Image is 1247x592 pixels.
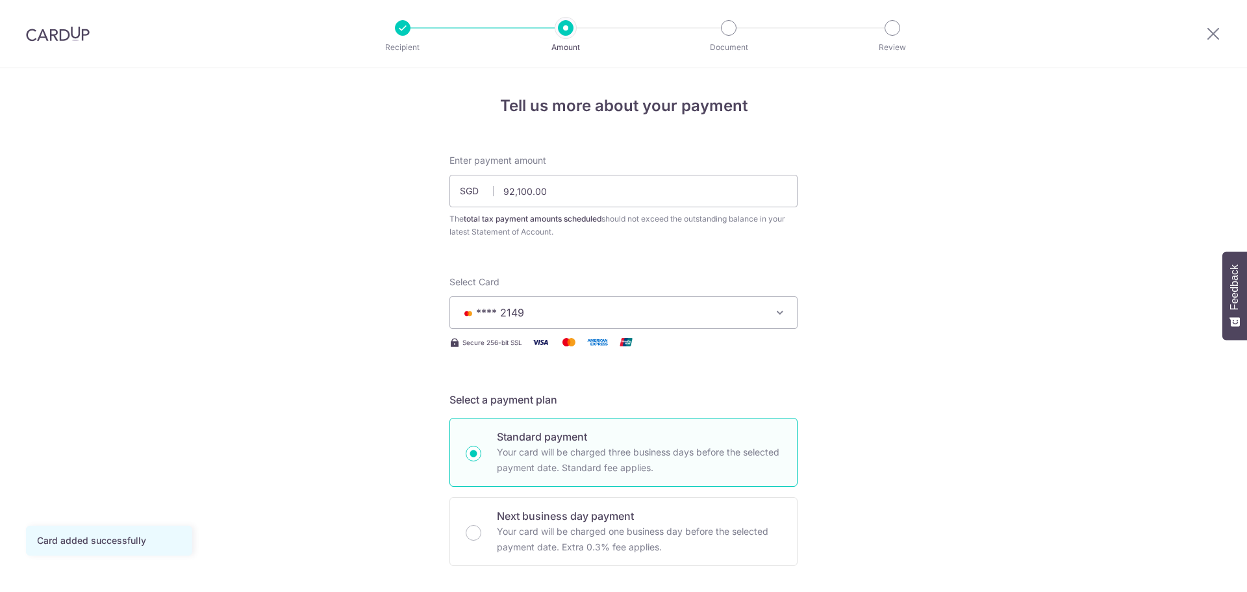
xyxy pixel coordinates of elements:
[1222,251,1247,340] button: Feedback - Show survey
[497,524,781,555] p: Your card will be charged one business day before the selected payment date. Extra 0.3% fee applies.
[355,41,451,54] p: Recipient
[556,334,582,350] img: Mastercard
[464,214,601,224] b: total tax payment amounts scheduled
[518,41,614,54] p: Amount
[449,94,798,118] h4: Tell us more about your payment
[585,334,611,350] img: American Express
[613,334,639,350] img: Union Pay
[844,41,940,54] p: Review
[497,508,781,524] p: Next business day payment
[449,154,546,167] span: Enter payment amount
[462,337,522,348] span: Secure 256-bit SSL
[449,212,798,238] div: The should not exceed the outstanding balance in your latest Statement of Account.
[449,276,499,287] span: translation missing: en.payables.payment_networks.credit_card.summary.labels.select_card
[37,534,181,547] div: Card added successfully
[497,429,781,444] p: Standard payment
[460,309,476,318] img: MASTERCARD
[1229,264,1241,310] span: Feedback
[460,185,494,198] span: SGD
[681,41,777,54] p: Document
[26,26,90,42] img: CardUp
[449,175,798,207] input: 0.00
[497,444,781,476] p: Your card will be charged three business days before the selected payment date. Standard fee appl...
[1164,553,1234,586] iframe: Opens a widget where you can find more information
[527,334,553,350] img: Visa
[449,392,798,407] h5: Select a payment plan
